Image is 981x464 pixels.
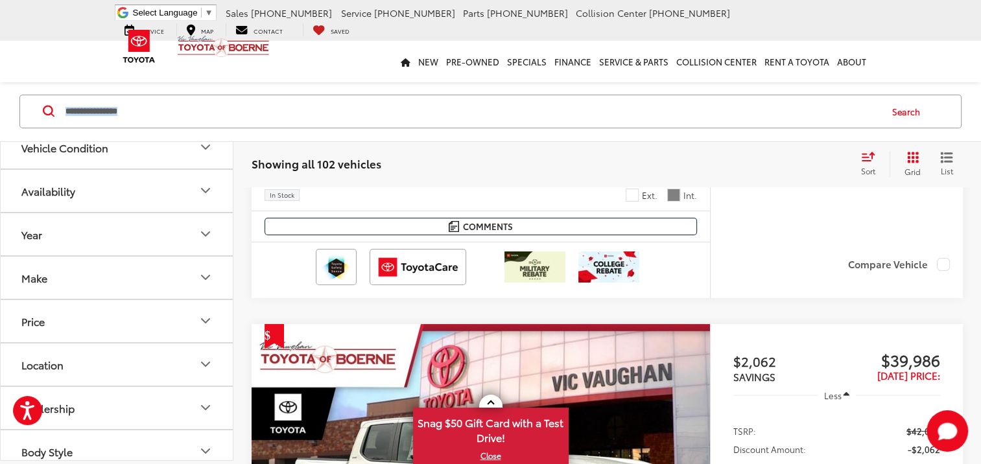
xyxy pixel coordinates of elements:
[940,165,953,176] span: List
[1,300,234,342] button: PricePrice
[198,357,213,373] div: Location
[550,41,595,82] a: Finance
[198,400,213,416] div: Dealership
[372,251,464,283] img: ToyotaCare Vic Vaughan Toyota of Boerne Boerne TX
[176,23,223,36] a: Map
[21,445,73,458] div: Body Style
[503,41,550,82] a: Specials
[133,8,213,17] a: Select Language​
[1,257,234,299] button: MakeMake
[341,6,372,19] span: Service
[226,6,248,19] span: Sales
[733,369,775,384] span: SAVINGS
[595,41,672,82] a: Service & Parts: Opens in a new tab
[265,218,697,235] button: Comments
[374,6,455,19] span: [PHONE_NUMBER]
[198,444,213,459] div: Body Style
[21,272,47,284] div: Make
[205,8,213,17] span: ▼
[21,228,42,240] div: Year
[487,6,568,19] span: [PHONE_NUMBER]
[198,270,213,286] div: Make
[848,258,950,271] label: Compare Vehicle
[733,351,837,371] span: $2,062
[64,96,880,127] input: Search by Make, Model, or Keyword
[462,220,512,233] span: Comments
[414,409,567,448] span: Snag $50 Gift Card with a Test Drive!
[1,343,234,386] button: LocationLocation
[667,189,680,202] span: Black Fabric W/Smoke Silver
[331,27,349,35] span: Saved
[21,315,45,327] div: Price
[626,189,639,202] span: Ice Cap
[576,6,646,19] span: Collision Center
[1,170,234,212] button: AvailabilityAvailability
[1,387,234,429] button: DealershipDealership
[672,41,761,82] a: Collision Center
[198,227,213,242] div: Year
[890,151,930,177] button: Grid View
[642,189,657,202] span: Ext.
[318,251,354,283] img: Toyota Safety Sense Vic Vaughan Toyota of Boerne Boerne TX
[21,402,75,414] div: Dealership
[683,189,697,202] span: Int.
[115,25,163,67] img: Toyota
[880,95,939,128] button: Search
[198,314,213,329] div: Price
[930,151,963,177] button: List View
[198,140,213,156] div: Vehicle Condition
[226,23,292,36] a: Contact
[578,251,639,283] img: /static/brand-toyota/National_Assets/toyota-college-grad.jpeg?height=48
[251,6,332,19] span: [PHONE_NUMBER]
[861,165,875,176] span: Sort
[904,166,921,177] span: Grid
[252,156,381,171] span: Showing all 102 vehicles
[442,41,503,82] a: Pre-Owned
[836,350,940,369] span: $39,986
[855,151,890,177] button: Select sort value
[877,368,940,382] span: [DATE] Price:
[504,251,565,283] img: /static/brand-toyota/National_Assets/toyota-military-rebate.jpeg?height=48
[270,192,294,198] span: In Stock
[177,35,270,58] img: Vic Vaughan Toyota of Boerne
[649,6,730,19] span: [PHONE_NUMBER]
[761,41,833,82] a: Rent a Toyota
[449,221,459,232] img: Comments
[733,443,806,456] span: Discount Amount:
[1,213,234,255] button: YearYear
[908,443,940,456] span: -$2,062
[733,424,756,437] span: TSRP:
[115,23,174,36] a: Service
[397,41,414,82] a: Home
[906,424,940,437] span: $42,048
[198,183,213,199] div: Availability
[21,185,75,197] div: Availability
[133,8,198,17] span: Select Language
[21,141,108,154] div: Vehicle Condition
[414,41,442,82] a: New
[303,23,359,36] a: My Saved Vehicles
[21,358,64,371] div: Location
[927,410,968,452] svg: Start Chat
[265,324,284,349] span: Get Price Drop Alert
[833,41,870,82] a: About
[463,6,484,19] span: Parts
[1,126,234,168] button: Vehicle ConditionVehicle Condition
[201,8,202,17] span: ​
[818,384,857,407] button: Less
[927,410,968,452] button: Toggle Chat Window
[823,389,841,401] span: Less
